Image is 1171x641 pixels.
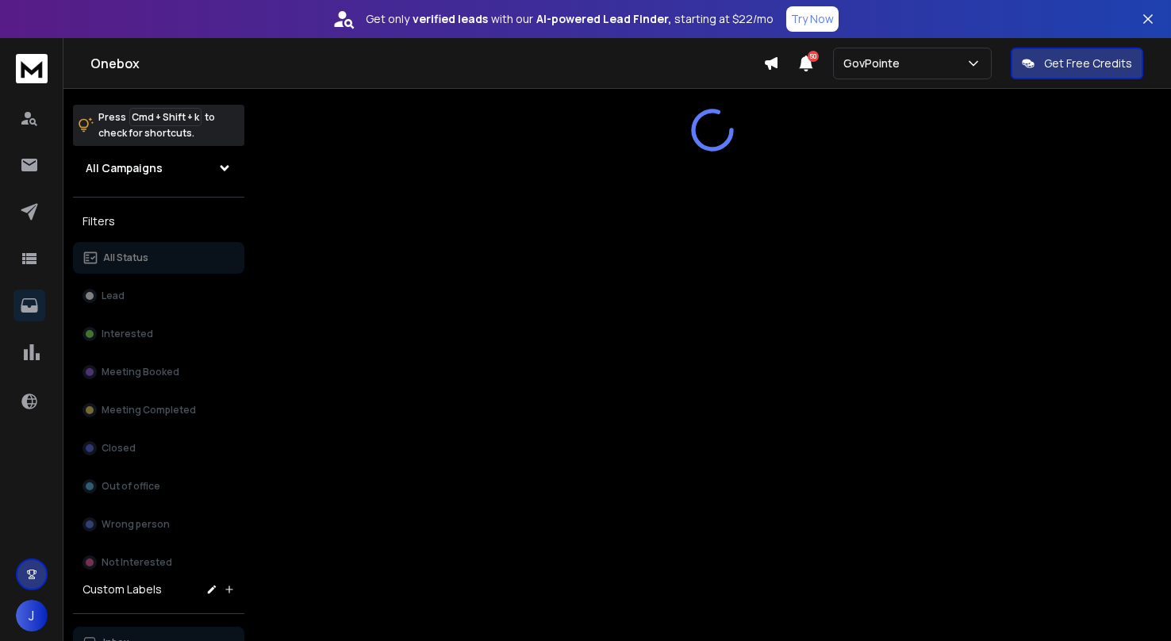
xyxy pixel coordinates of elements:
p: Press to check for shortcuts. [98,109,215,141]
h3: Filters [73,210,244,232]
img: logo [16,54,48,83]
p: Get Free Credits [1044,56,1132,71]
p: GovPointe [843,56,906,71]
h1: All Campaigns [86,160,163,176]
strong: AI-powered Lead Finder, [536,11,671,27]
button: Try Now [786,6,839,32]
p: Try Now [791,11,834,27]
p: Get only with our starting at $22/mo [366,11,774,27]
h1: Onebox [90,54,763,73]
h3: Custom Labels [83,582,162,597]
button: J [16,600,48,631]
span: 50 [808,51,819,62]
button: Get Free Credits [1011,48,1143,79]
span: Cmd + Shift + k [129,108,202,126]
button: All Campaigns [73,152,244,184]
strong: verified leads [413,11,488,27]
